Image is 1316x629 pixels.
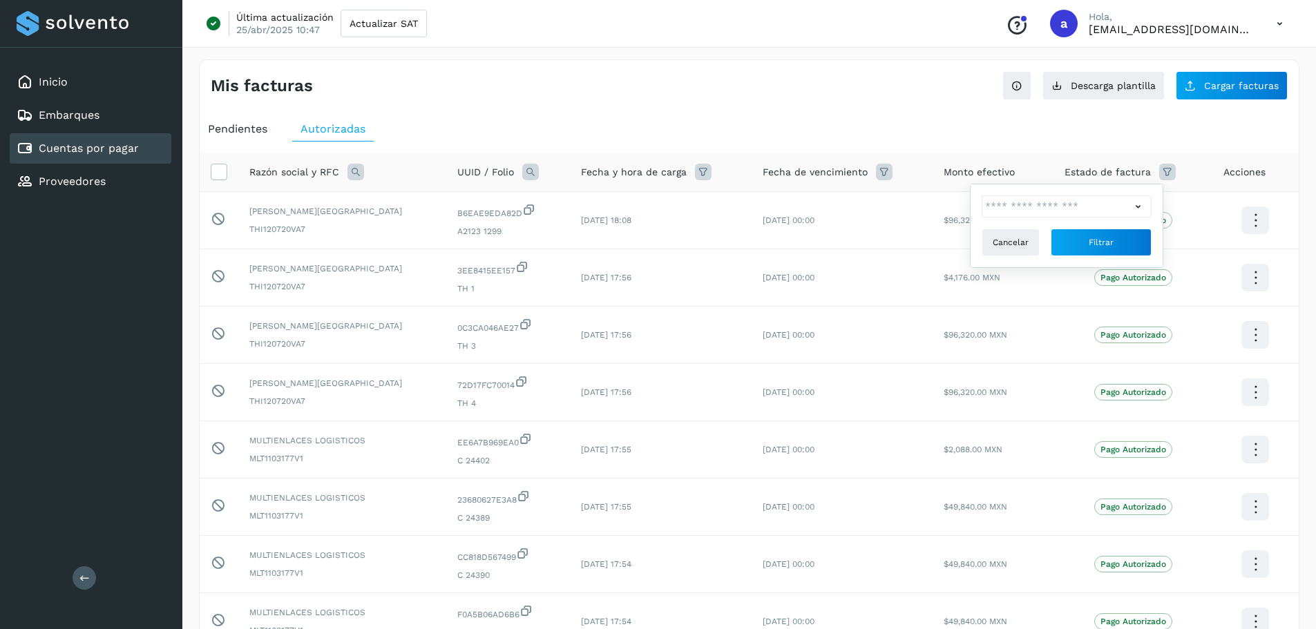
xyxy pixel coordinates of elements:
[581,330,631,340] span: [DATE] 17:56
[581,273,631,282] span: [DATE] 17:56
[1100,559,1166,569] p: Pago Autorizado
[944,273,1000,282] span: $4,176.00 MXN
[249,165,339,180] span: Razón social y RFC
[944,387,1007,397] span: $96,320.00 MXN
[457,165,514,180] span: UUID / Folio
[249,205,435,217] span: [PERSON_NAME][GEOGRAPHIC_DATA]
[457,512,559,524] span: C 24389
[944,215,1007,225] span: $96,320.00 MXN
[249,280,435,293] span: THI120720VA7
[1100,445,1166,454] p: Pago Autorizado
[581,559,631,569] span: [DATE] 17:54
[249,510,435,522] span: MLT1103177V1
[581,445,631,454] span: [DATE] 17:55
[249,606,435,619] span: MULTIENLACES LOGISTICOS
[1042,71,1165,100] button: Descarga plantilla
[249,452,435,465] span: MLT1103177V1
[249,262,435,275] span: [PERSON_NAME][GEOGRAPHIC_DATA]
[236,23,320,36] p: 25/abr/2025 10:47
[1071,81,1156,90] span: Descarga plantilla
[1065,165,1151,180] span: Estado de factura
[249,549,435,561] span: MULTIENLACES LOGISTICOS
[249,395,435,407] span: THI120720VA7
[457,397,559,409] span: TH 4
[1223,165,1266,180] span: Acciones
[763,387,814,397] span: [DATE] 00:00
[10,67,171,97] div: Inicio
[763,445,814,454] span: [DATE] 00:00
[457,340,559,352] span: TH 3
[944,445,1002,454] span: $2,088.00 MXN
[249,492,435,504] span: MULTIENLACES LOGISTICOS
[341,10,427,37] button: Actualizar SAT
[457,432,559,449] span: EE6A7B969EA0
[457,282,559,295] span: TH 1
[457,318,559,334] span: 0C3CA046AE27
[763,617,814,626] span: [DATE] 00:00
[763,165,868,180] span: Fecha de vencimiento
[763,502,814,512] span: [DATE] 00:00
[301,122,365,135] span: Autorizadas
[350,19,418,28] span: Actualizar SAT
[10,166,171,197] div: Proveedores
[763,215,814,225] span: [DATE] 00:00
[249,320,435,332] span: [PERSON_NAME][GEOGRAPHIC_DATA]
[457,260,559,277] span: 3EE8415EE157
[249,377,435,389] span: [PERSON_NAME][GEOGRAPHIC_DATA]
[457,547,559,563] span: CC818D567499
[10,133,171,164] div: Cuentas por pagar
[944,165,1015,180] span: Monto efectivo
[457,225,559,238] span: A2123 1299
[763,559,814,569] span: [DATE] 00:00
[763,330,814,340] span: [DATE] 00:00
[249,434,435,447] span: MULTIENLACES LOGISTICOS
[10,100,171,130] div: Embarques
[457,454,559,467] span: C 24402
[581,617,631,626] span: [DATE] 17:54
[1176,71,1288,100] button: Cargar facturas
[457,203,559,220] span: B6EAE9EDA82D
[249,338,435,350] span: THI120720VA7
[249,223,435,235] span: THI120720VA7
[1100,502,1166,512] p: Pago Autorizado
[1089,23,1255,36] p: administracion@aplogistica.com
[39,142,139,155] a: Cuentas por pagar
[1100,387,1166,397] p: Pago Autorizado
[1100,617,1166,626] p: Pago Autorizado
[1204,81,1279,90] span: Cargar facturas
[457,490,559,506] span: 23680627E3A8
[944,502,1007,512] span: $49,840.00 MXN
[581,215,631,225] span: [DATE] 18:08
[944,617,1007,626] span: $49,840.00 MXN
[457,604,559,621] span: F0A5B06AD6B6
[763,273,814,282] span: [DATE] 00:00
[211,76,313,96] h4: Mis facturas
[457,569,559,581] span: C 24390
[581,165,687,180] span: Fecha y hora de carga
[1100,273,1166,282] p: Pago Autorizado
[944,559,1007,569] span: $49,840.00 MXN
[249,567,435,579] span: MLT1103177V1
[581,502,631,512] span: [DATE] 17:55
[39,108,99,122] a: Embarques
[39,175,106,188] a: Proveedores
[39,75,68,88] a: Inicio
[944,330,1007,340] span: $96,320.00 MXN
[208,122,267,135] span: Pendientes
[236,11,334,23] p: Última actualización
[581,387,631,397] span: [DATE] 17:56
[457,375,559,391] span: 72D17FC70014
[1089,11,1255,23] p: Hola,
[1100,330,1166,340] p: Pago Autorizado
